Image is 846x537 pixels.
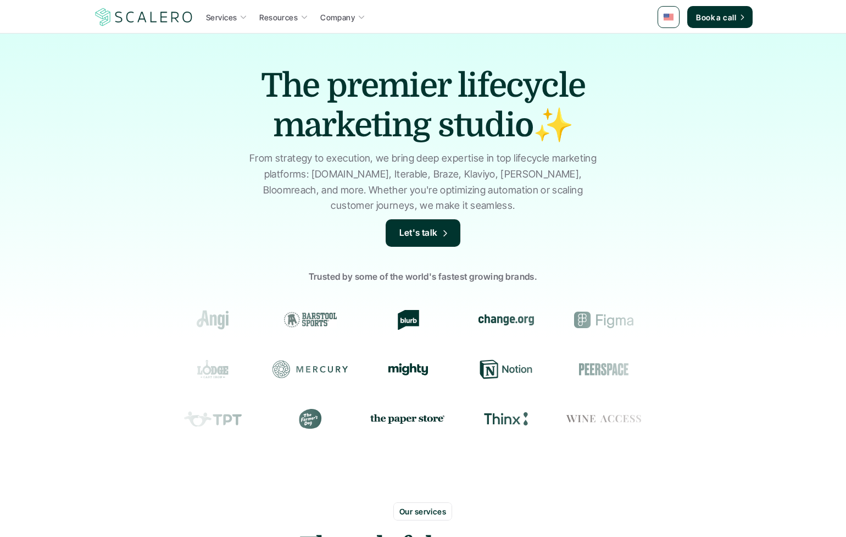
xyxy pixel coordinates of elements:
[272,310,348,330] div: Barstool
[468,359,544,379] div: Notion
[231,66,615,145] h1: The premier lifecycle marketing studio✨
[244,151,602,214] p: From strategy to execution, we bring deep expertise in top lifecycle marketing platforms: [DOMAIN...
[93,7,194,27] img: Scalero company logo
[259,12,298,23] p: Resources
[272,409,348,429] div: The Farmer's Dog
[696,12,736,23] p: Book a call
[175,359,251,379] div: Lodge Cast Iron
[175,310,251,330] div: Angi
[370,363,446,375] div: Mighty Networks
[370,310,446,330] div: Blurb
[320,12,355,23] p: Company
[175,409,251,429] div: Teachers Pay Teachers
[566,310,642,330] div: Figma
[687,6,753,28] a: Book a call
[675,313,728,326] img: Groome
[664,409,739,429] div: Prose
[206,12,237,23] p: Services
[566,409,642,429] div: Wine Access
[399,506,446,517] p: Our services
[664,359,739,379] div: Resy
[386,219,460,247] a: Let's talk
[399,226,438,240] p: Let's talk
[566,359,642,379] div: Peerspace
[468,310,544,330] div: change.org
[370,412,446,425] img: the paper store
[272,359,348,379] div: Mercury
[468,409,544,429] div: Thinx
